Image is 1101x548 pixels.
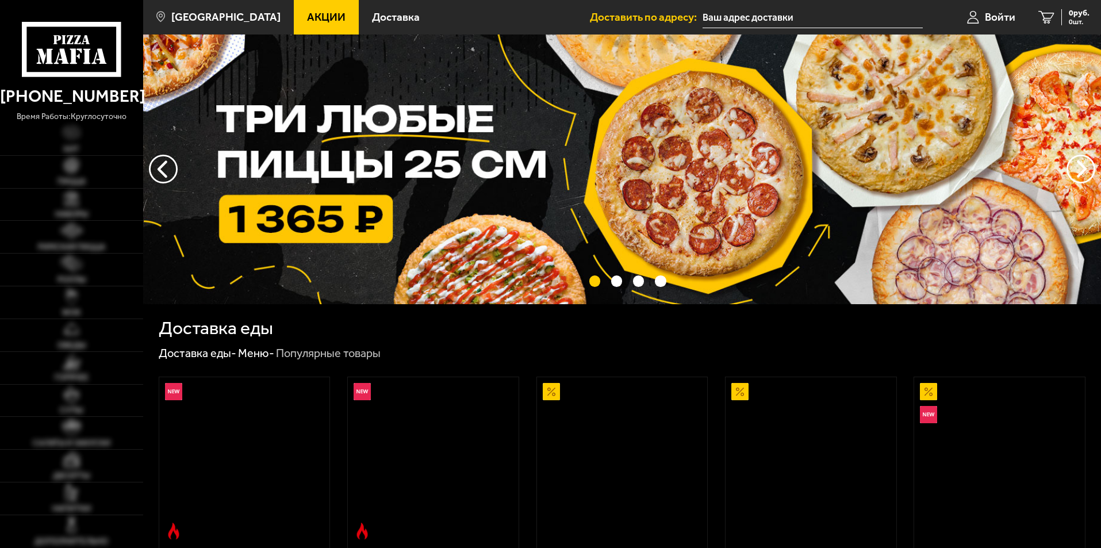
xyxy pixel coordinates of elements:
[985,12,1015,22] span: Войти
[53,472,90,480] span: Десерты
[57,342,86,350] span: Обеды
[238,346,274,360] a: Меню-
[731,383,749,400] img: Акционный
[55,374,89,382] span: Горячее
[60,407,83,415] span: Супы
[590,12,703,22] span: Доставить по адресу:
[1069,9,1090,17] span: 0 руб.
[55,210,88,219] span: Наборы
[165,523,182,540] img: Острое блюдо
[307,12,346,22] span: Акции
[914,377,1085,545] a: АкционныйНовинкаВсё включено
[159,346,236,360] a: Доставка еды-
[920,383,937,400] img: Акционный
[57,178,86,186] span: Пицца
[34,538,108,546] span: Дополнительно
[38,243,105,251] span: Римская пицца
[920,406,937,423] img: Новинка
[589,275,600,286] button: точки переключения
[543,383,560,400] img: Акционный
[1069,18,1090,25] span: 0 шт.
[655,275,666,286] button: точки переключения
[703,7,923,28] input: Ваш адрес доставки
[354,383,371,400] img: Новинка
[276,346,381,361] div: Популярные товары
[372,12,420,22] span: Доставка
[33,439,110,447] span: Салаты и закуски
[63,145,79,154] span: Хит
[52,505,91,513] span: Напитки
[159,377,330,545] a: НовинкаОстрое блюдоРимская с креветками
[62,309,81,317] span: WOK
[149,155,178,183] button: следующий
[1067,155,1095,183] button: предыдущий
[171,12,281,22] span: [GEOGRAPHIC_DATA]
[726,377,896,545] a: АкционныйПепперони 25 см (толстое с сыром)
[57,276,86,284] span: Роллы
[537,377,708,545] a: АкционныйАль-Шам 25 см (тонкое тесто)
[354,523,371,540] img: Острое блюдо
[348,377,519,545] a: НовинкаОстрое блюдоРимская с мясным ассорти
[165,383,182,400] img: Новинка
[611,275,622,286] button: точки переключения
[159,319,273,338] h1: Доставка еды
[633,275,644,286] button: точки переключения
